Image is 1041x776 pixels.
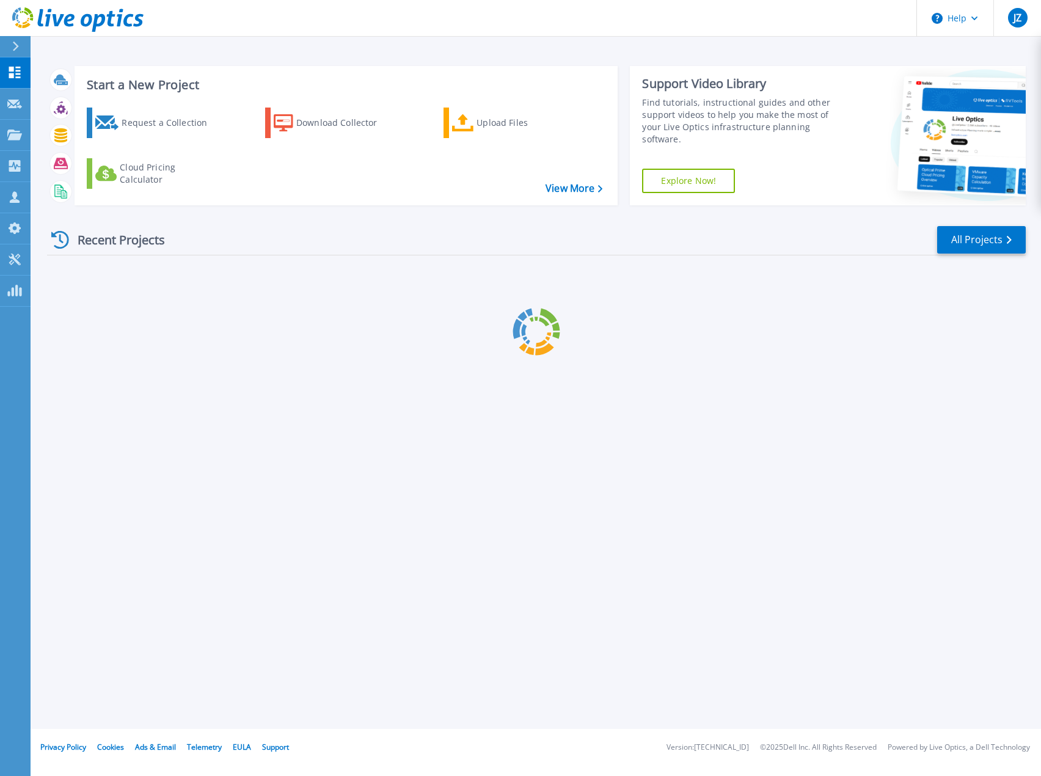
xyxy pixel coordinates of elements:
[122,111,219,135] div: Request a Collection
[265,108,401,138] a: Download Collector
[642,97,842,145] div: Find tutorials, instructional guides and other support videos to help you make the most of your L...
[477,111,574,135] div: Upload Files
[87,78,602,92] h3: Start a New Project
[667,744,749,752] li: Version: [TECHNICAL_ID]
[233,742,251,752] a: EULA
[135,742,176,752] a: Ads & Email
[97,742,124,752] a: Cookies
[87,108,223,138] a: Request a Collection
[87,158,223,189] a: Cloud Pricing Calculator
[444,108,580,138] a: Upload Files
[888,744,1030,752] li: Powered by Live Optics, a Dell Technology
[262,742,289,752] a: Support
[642,169,735,193] a: Explore Now!
[40,742,86,752] a: Privacy Policy
[546,183,602,194] a: View More
[642,76,842,92] div: Support Video Library
[296,111,394,135] div: Download Collector
[187,742,222,752] a: Telemetry
[1014,13,1021,23] span: JZ
[937,226,1026,254] a: All Projects
[120,161,217,186] div: Cloud Pricing Calculator
[760,744,877,752] li: © 2025 Dell Inc. All Rights Reserved
[47,225,181,255] div: Recent Projects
